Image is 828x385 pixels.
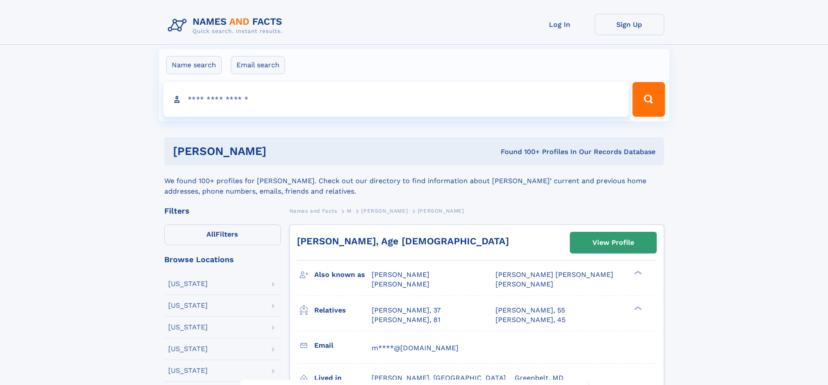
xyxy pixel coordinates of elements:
span: [PERSON_NAME], [GEOGRAPHIC_DATA] [372,374,506,382]
a: View Profile [570,232,656,253]
div: Found 100+ Profiles In Our Records Database [383,147,655,157]
span: [PERSON_NAME] [495,280,553,288]
a: Names and Facts [289,205,337,216]
a: [PERSON_NAME], Age [DEMOGRAPHIC_DATA] [297,236,509,247]
label: Filters [164,224,281,245]
img: Logo Names and Facts [164,14,289,37]
a: [PERSON_NAME], 81 [372,315,440,325]
div: [US_STATE] [168,346,208,352]
div: [US_STATE] [168,280,208,287]
a: Log In [525,14,595,35]
label: Name search [166,56,222,74]
input: search input [163,82,629,117]
div: Filters [164,207,281,215]
a: [PERSON_NAME], 55 [495,306,565,315]
span: M [347,208,352,214]
h3: Relatives [314,303,372,318]
span: Greenbelt, MD [515,374,564,382]
h1: [PERSON_NAME] [173,146,384,157]
span: [PERSON_NAME] [418,208,464,214]
a: [PERSON_NAME] [361,205,408,216]
span: [PERSON_NAME] [372,270,429,279]
a: Sign Up [595,14,664,35]
label: Email search [231,56,285,74]
span: [PERSON_NAME] [372,280,429,288]
div: [US_STATE] [168,367,208,374]
div: [US_STATE] [168,324,208,331]
div: ❯ [632,305,642,311]
button: Search Button [632,82,665,117]
h3: Also known as [314,267,372,282]
div: We found 100+ profiles for [PERSON_NAME]. Check out our directory to find information about [PERS... [164,165,664,197]
a: [PERSON_NAME], 45 [495,315,565,325]
a: M [347,205,352,216]
div: ❯ [632,270,642,276]
span: [PERSON_NAME] [361,208,408,214]
span: All [206,230,216,238]
div: Browse Locations [164,256,281,263]
div: [US_STATE] [168,302,208,309]
span: [PERSON_NAME] [PERSON_NAME] [495,270,613,279]
a: [PERSON_NAME], 37 [372,306,441,315]
div: View Profile [592,233,634,253]
h3: Email [314,338,372,353]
